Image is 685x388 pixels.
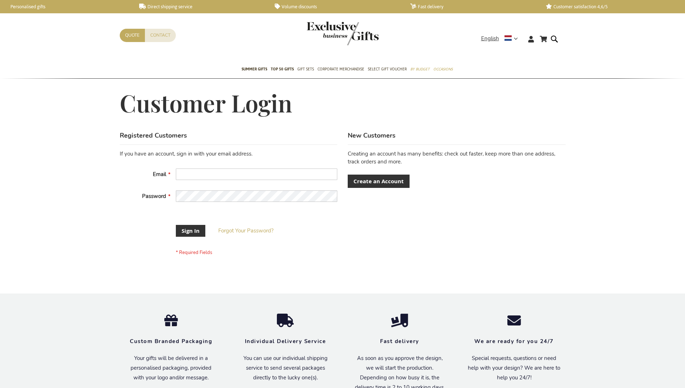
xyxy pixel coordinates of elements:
[468,354,561,383] p: Special requests, questions or need help with your design? We are here to help you 24/7!
[275,4,399,10] a: Volume discounts
[410,65,430,73] span: By Budget
[318,65,364,73] span: Corporate Merchandise
[348,150,565,166] p: Creating an account has many benefits: check out faster, keep more than one address, track orders...
[242,65,267,73] span: Summer Gifts
[297,65,314,73] span: Gift Sets
[120,29,145,42] a: Quote
[271,65,294,73] span: TOP 50 Gifts
[142,193,166,200] span: Password
[120,150,337,158] div: If you have an account, sign in with your email address.
[4,4,128,10] a: Personalised gifts
[307,22,379,45] img: Exclusive Business gifts logo
[380,338,419,345] strong: Fast delivery
[125,354,218,383] p: Your gifts will be delivered in a personalised packaging, provided with your logo and/or message.
[481,34,499,43] span: English
[271,61,294,79] a: TOP 50 Gifts
[239,354,332,383] p: You can use our individual shipping service to send several packages directly to the lucky one(s).
[245,338,326,345] strong: Individual Delivery Service
[348,131,396,140] strong: New Customers
[120,87,292,118] span: Customer Login
[546,4,670,10] a: Customer satisfaction 4,6/5
[176,168,337,180] input: Email
[368,61,407,79] a: Select Gift Voucher
[130,338,212,345] strong: Custom Branded Packaging
[139,4,263,10] a: Direct shipping service
[348,175,410,188] a: Create an Account
[433,61,453,79] a: Occasions
[182,227,200,235] span: Sign In
[474,338,554,345] strong: We are ready for you 24/7
[218,227,274,235] a: Forgot Your Password?
[218,227,274,234] span: Forgot Your Password?
[410,4,534,10] a: Fast delivery
[353,177,404,185] span: Create an Account
[297,61,314,79] a: Gift Sets
[120,131,187,140] strong: Registered Customers
[145,29,176,42] a: Contact
[410,61,430,79] a: By Budget
[153,171,166,178] span: Email
[242,61,267,79] a: Summer Gifts
[433,65,453,73] span: Occasions
[176,225,205,237] button: Sign In
[368,65,407,73] span: Select Gift Voucher
[307,22,343,45] a: store logo
[318,61,364,79] a: Corporate Merchandise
